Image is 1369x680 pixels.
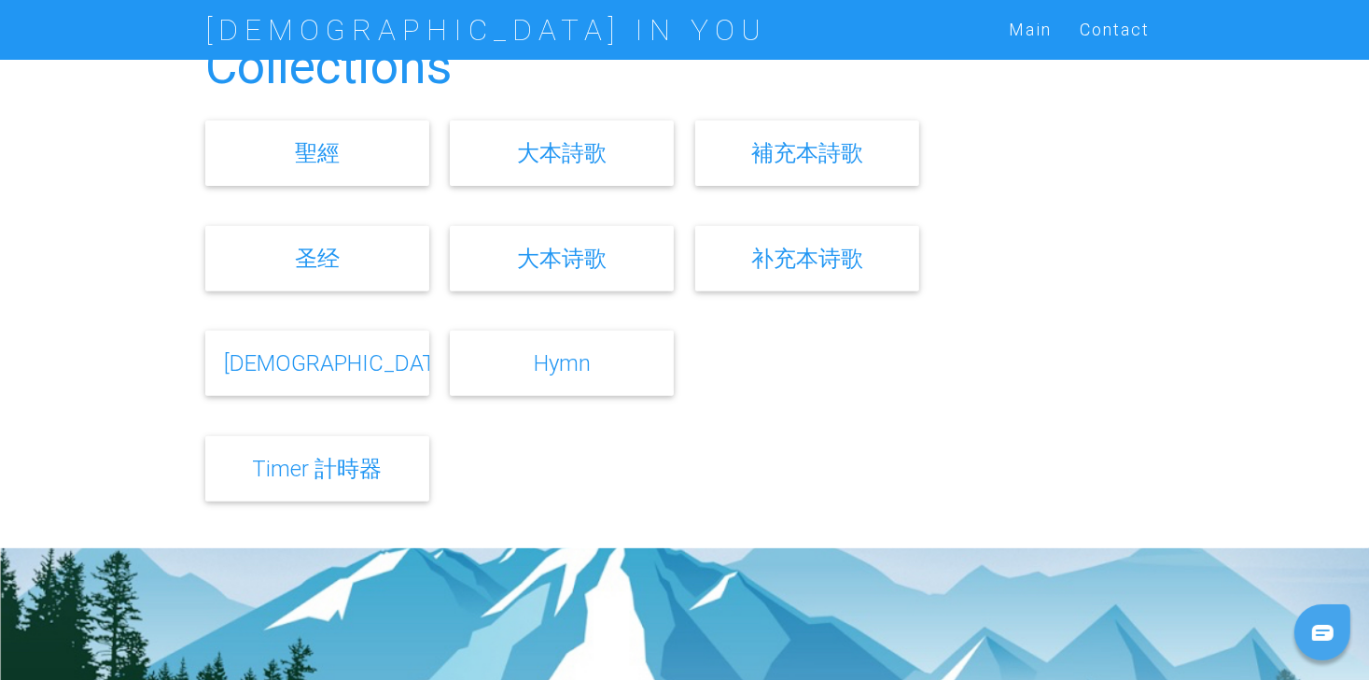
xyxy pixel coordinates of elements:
a: 圣经 [295,245,340,272]
a: 大本詩歌 [517,139,607,166]
a: 补充本诗歌 [751,245,863,272]
a: [DEMOGRAPHIC_DATA] [224,349,454,376]
a: 聖經 [295,139,340,166]
a: Timer 計時器 [252,455,382,482]
a: Hymn [534,349,591,376]
a: 大本诗歌 [517,245,607,272]
a: 補充本詩歌 [751,139,863,166]
h2: Collections [205,39,1164,94]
